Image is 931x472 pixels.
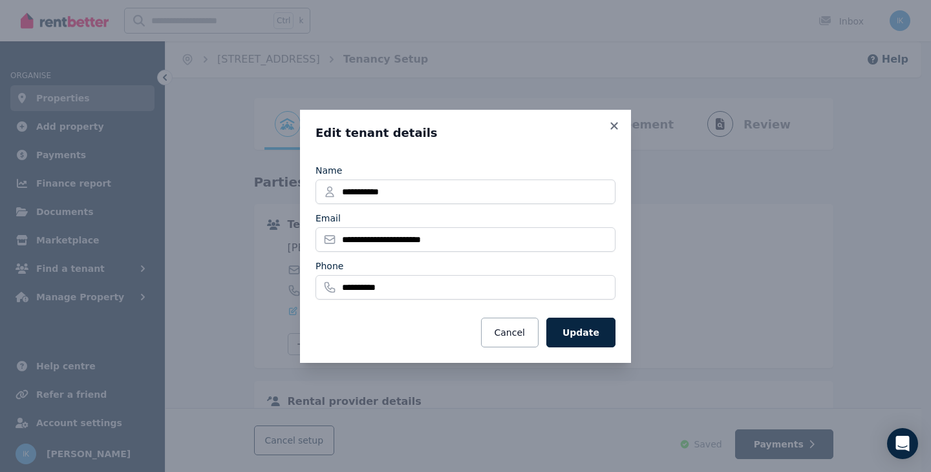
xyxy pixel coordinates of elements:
[316,164,342,177] label: Name
[887,428,918,459] div: Open Intercom Messenger
[481,318,539,347] button: Cancel
[546,318,615,347] button: Update
[316,260,343,272] label: Phone
[316,212,341,225] label: Email
[316,125,615,141] h3: Edit tenant details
